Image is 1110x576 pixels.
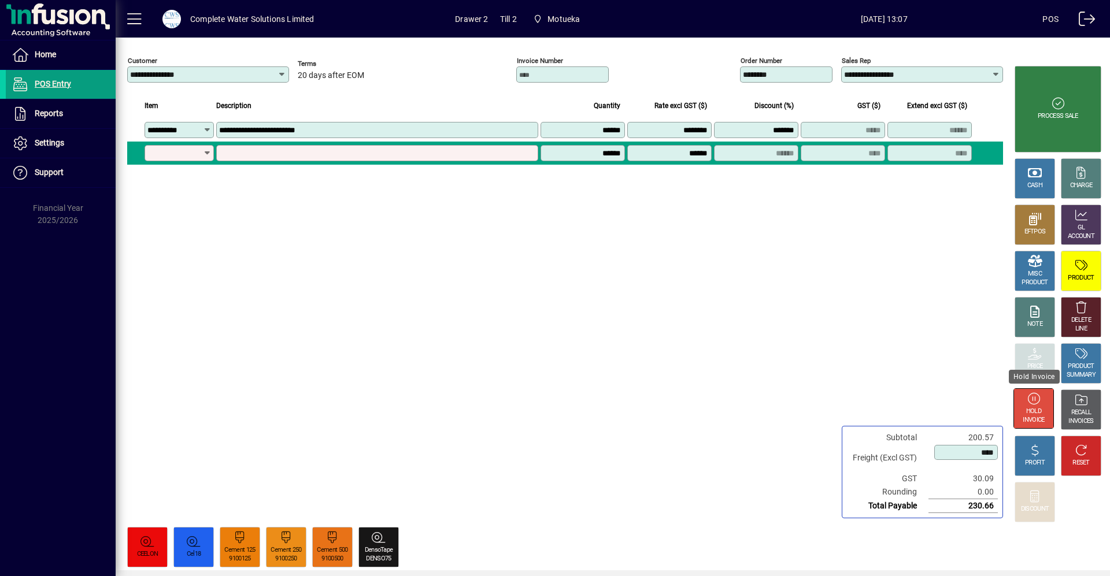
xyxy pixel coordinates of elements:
span: Settings [35,138,64,147]
div: MISC [1028,270,1042,278]
mat-label: Invoice number [517,57,563,65]
div: CASH [1027,181,1042,190]
span: Extend excl GST ($) [907,99,967,112]
div: EFTPOS [1024,228,1046,236]
span: Reports [35,109,63,118]
td: Subtotal [847,431,928,444]
div: RESET [1072,459,1090,467]
mat-label: Customer [128,57,157,65]
div: Cel18 [187,550,201,559]
a: Logout [1070,2,1096,40]
span: Terms [298,60,367,68]
div: PRICE [1027,362,1043,371]
div: LINE [1075,325,1087,333]
div: ACCOUNT [1068,232,1094,241]
a: Settings [6,129,116,158]
span: Motueka [547,10,580,28]
div: Complete Water Solutions Limited [190,10,314,28]
div: DensoTape [365,546,393,555]
div: DENSO75 [366,555,391,563]
div: HOLD [1026,407,1041,416]
div: Cement 125 [224,546,255,555]
div: Cement 500 [317,546,347,555]
div: 9100250 [275,555,297,563]
span: Home [35,50,56,59]
div: 9100125 [229,555,250,563]
div: POS [1042,10,1059,28]
div: CHARGE [1070,181,1093,190]
div: PRODUCT [1022,278,1048,287]
span: Till 2 [500,10,517,28]
div: SUMMARY [1067,371,1096,380]
td: Rounding [847,485,928,499]
td: Total Payable [847,499,928,513]
a: Home [6,40,116,69]
div: PRODUCT [1068,274,1094,283]
div: PROFIT [1025,459,1045,467]
span: Rate excl GST ($) [654,99,707,112]
div: RECALL [1071,408,1091,417]
div: Cement 250 [271,546,301,555]
span: GST ($) [857,99,880,112]
span: Item [145,99,158,112]
a: Reports [6,99,116,128]
div: INVOICES [1068,417,1093,426]
td: 0.00 [928,485,998,499]
span: Motueka [528,9,585,29]
td: GST [847,472,928,485]
div: 9100500 [321,555,343,563]
span: POS Entry [35,79,71,88]
div: NOTE [1027,320,1042,329]
span: Quantity [594,99,620,112]
a: Support [6,158,116,187]
td: 30.09 [928,472,998,485]
button: Profile [153,9,190,29]
div: PROCESS SALE [1038,112,1078,121]
span: Drawer 2 [455,10,488,28]
div: DELETE [1071,316,1091,325]
span: [DATE] 13:07 [726,10,1042,28]
span: Description [216,99,251,112]
div: INVOICE [1023,416,1044,425]
mat-label: Order number [741,57,782,65]
div: Hold Invoice [1009,370,1060,384]
td: 200.57 [928,431,998,444]
div: GL [1078,224,1085,232]
span: 20 days after EOM [298,71,364,80]
mat-label: Sales rep [842,57,871,65]
span: Discount (%) [754,99,794,112]
div: PRODUCT [1068,362,1094,371]
td: 230.66 [928,499,998,513]
span: Support [35,168,64,177]
div: CEELON [137,550,158,559]
div: DISCOUNT [1021,505,1049,514]
td: Freight (Excl GST) [847,444,928,472]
